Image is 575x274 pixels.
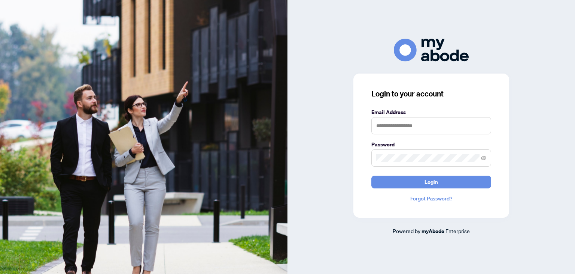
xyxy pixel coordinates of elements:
label: Password [371,140,491,149]
span: Login [425,176,438,188]
a: myAbode [422,227,444,235]
span: Enterprise [445,227,470,234]
button: Login [371,176,491,188]
span: eye-invisible [481,155,486,161]
span: Powered by [393,227,420,234]
img: ma-logo [394,39,469,62]
h3: Login to your account [371,89,491,99]
label: Email Address [371,108,491,116]
a: Forgot Password? [371,194,491,203]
